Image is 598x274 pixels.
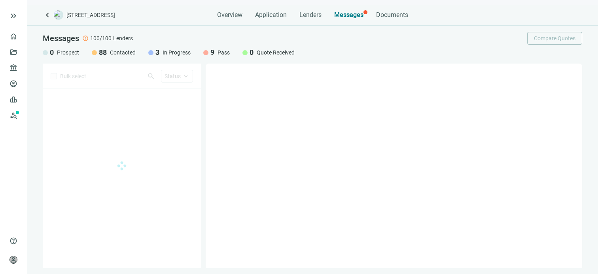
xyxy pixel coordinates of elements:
[255,11,287,19] span: Application
[376,11,408,19] span: Documents
[43,10,52,20] a: keyboard_arrow_left
[9,256,17,264] span: person
[99,48,107,57] span: 88
[299,11,322,19] span: Lenders
[9,64,15,72] span: account_balance
[155,48,159,57] span: 3
[9,11,18,21] button: keyboard_double_arrow_right
[90,34,112,42] span: 100/100
[217,11,242,19] span: Overview
[113,34,133,42] span: Lenders
[163,49,191,56] span: In Progress
[50,48,54,57] span: 0
[218,49,230,56] span: Pass
[82,35,89,41] span: error
[57,49,79,56] span: Prospect
[43,34,79,43] span: Messages
[257,49,295,56] span: Quote Received
[210,48,214,57] span: 9
[66,11,115,19] span: [STREET_ADDRESS]
[54,10,63,20] img: deal-logo
[9,237,17,245] span: help
[527,32,582,45] button: Compare Quotes
[250,48,254,57] span: 0
[110,49,136,56] span: Contacted
[334,11,363,19] span: Messages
